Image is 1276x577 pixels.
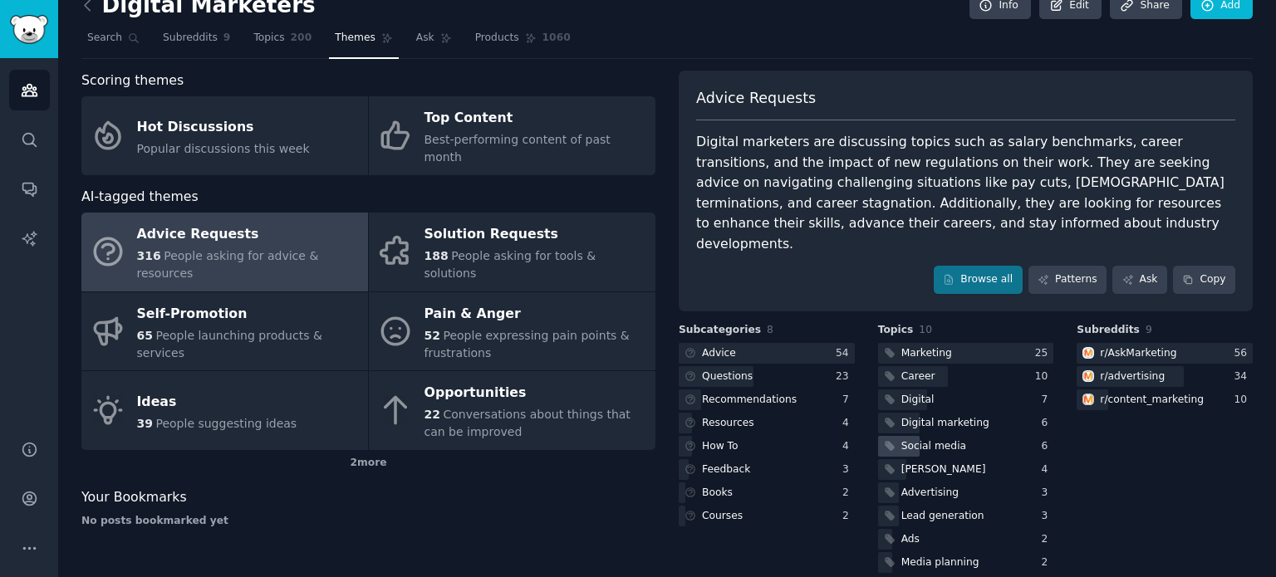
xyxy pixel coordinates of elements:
a: Ask [1112,266,1167,294]
a: Advice54 [679,343,855,364]
a: [PERSON_NAME]4 [878,459,1054,480]
div: 23 [836,369,855,384]
span: 200 [291,31,312,46]
span: Advice Requests [696,88,816,109]
div: No posts bookmarked yet [81,514,655,529]
a: Self-Promotion65People launching products & services [81,292,368,371]
a: Digital marketing6 [878,413,1054,433]
div: 25 [1035,346,1054,361]
a: Lead generation3 [878,506,1054,526]
span: Topics [253,31,284,46]
div: 2 [1042,532,1054,547]
div: 3 [1042,509,1054,524]
span: 1060 [542,31,571,46]
div: Ads [901,532,920,547]
a: Feedback3 [679,459,855,480]
div: Career [901,369,935,384]
span: 188 [425,249,449,262]
span: 8 [767,324,773,335]
span: 65 [137,329,153,342]
a: content_marketingr/content_marketing10 [1077,389,1253,410]
div: 7 [842,393,855,408]
div: 2 [842,486,855,501]
span: Search [87,31,122,46]
div: 34 [1234,369,1253,384]
div: [PERSON_NAME] [901,462,986,477]
a: Digital7 [878,389,1054,410]
span: People expressing pain points & frustrations [425,329,630,359]
button: Copy [1173,266,1235,294]
a: Career10 [878,366,1054,387]
span: Ask [416,31,434,46]
div: Ideas [137,389,297,415]
span: Topics [878,323,914,338]
span: 9 [1146,324,1152,335]
a: Courses2 [679,506,855,526]
div: 7 [1042,393,1054,408]
img: GummySearch logo [10,15,48,44]
div: 4 [1042,462,1054,477]
a: How To4 [679,436,855,457]
div: Media planning [901,555,979,570]
div: 2 more [81,450,655,477]
div: Lead generation [901,509,984,524]
div: Self-Promotion [137,301,360,327]
a: Advice Requests316People asking for advice & resources [81,213,368,291]
div: Digital marketing [901,416,989,431]
span: Products [475,31,519,46]
span: Scoring themes [81,71,184,91]
span: Popular discussions this week [137,142,310,155]
div: 54 [836,346,855,361]
a: Topics200 [248,25,317,59]
span: People launching products & services [137,329,322,359]
a: Subreddits9 [157,25,236,59]
a: Ads2 [878,529,1054,550]
a: Advertising3 [878,482,1054,503]
div: Opportunities [425,380,647,407]
div: Digital [901,393,935,408]
div: Recommendations [702,393,797,408]
div: Solution Requests [425,222,647,248]
span: Subcategories [679,323,761,338]
div: Advice Requests [137,222,360,248]
a: Patterns [1028,266,1107,294]
span: Your Bookmarks [81,487,187,508]
a: Products1060 [469,25,577,59]
a: Search [81,25,145,59]
div: 4 [842,416,855,431]
span: AI-tagged themes [81,187,199,208]
div: Pain & Anger [425,301,647,327]
span: 316 [137,249,161,262]
img: advertising [1082,370,1094,382]
span: 10 [919,324,932,335]
span: Subreddits [163,31,218,46]
div: 4 [842,439,855,454]
div: Books [702,486,733,501]
a: Browse all [934,266,1023,294]
a: Recommendations7 [679,389,855,410]
div: Top Content [425,105,647,132]
a: Themes [329,25,399,59]
div: Advertising [901,486,959,501]
div: 6 [1042,439,1054,454]
a: Top ContentBest-performing content of past month [369,96,655,175]
a: Hot DiscussionsPopular discussions this week [81,96,368,175]
div: r/ advertising [1100,369,1165,384]
span: People asking for tools & solutions [425,249,596,280]
a: Social media6 [878,436,1054,457]
div: Courses [702,509,743,524]
a: Books2 [679,482,855,503]
a: Solution Requests188People asking for tools & solutions [369,213,655,291]
a: AskMarketingr/AskMarketing56 [1077,343,1253,364]
a: Pain & Anger52People expressing pain points & frustrations [369,292,655,371]
a: Resources4 [679,413,855,433]
a: Ideas39People suggesting ideas [81,371,368,450]
img: AskMarketing [1082,347,1094,359]
div: 10 [1234,393,1253,408]
div: 2 [842,509,855,524]
div: Hot Discussions [137,114,310,140]
div: 3 [1042,486,1054,501]
a: advertisingr/advertising34 [1077,366,1253,387]
a: Media planning2 [878,552,1054,573]
a: Ask [410,25,458,59]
